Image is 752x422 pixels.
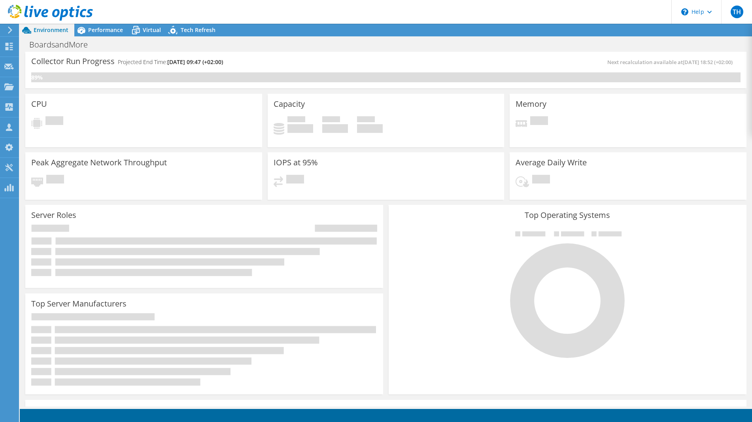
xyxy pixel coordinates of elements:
[322,124,348,133] h4: 0 GiB
[530,116,548,127] span: Pending
[287,124,313,133] h4: 0 GiB
[46,175,64,185] span: Pending
[45,116,63,127] span: Pending
[532,175,550,185] span: Pending
[607,59,737,66] span: Next recalculation available at
[357,124,383,133] h4: 0 GiB
[143,26,161,34] span: Virtual
[88,26,123,34] span: Performance
[681,8,688,15] svg: \n
[286,175,304,185] span: Pending
[274,158,318,167] h3: IOPS at 95%
[357,116,375,124] span: Total
[26,40,100,49] h1: BoardsandMore
[322,116,340,124] span: Free
[31,299,127,308] h3: Top Server Manufacturers
[731,6,743,18] span: TH
[167,58,223,66] span: [DATE] 09:47 (+02:00)
[31,158,167,167] h3: Peak Aggregate Network Throughput
[31,100,47,108] h3: CPU
[31,211,76,220] h3: Server Roles
[118,58,223,66] h4: Projected End Time:
[516,100,546,108] h3: Memory
[516,158,587,167] h3: Average Daily Write
[683,59,733,66] span: [DATE] 18:52 (+02:00)
[181,26,215,34] span: Tech Refresh
[34,26,68,34] span: Environment
[274,100,305,108] h3: Capacity
[395,211,741,220] h3: Top Operating Systems
[287,116,305,124] span: Used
